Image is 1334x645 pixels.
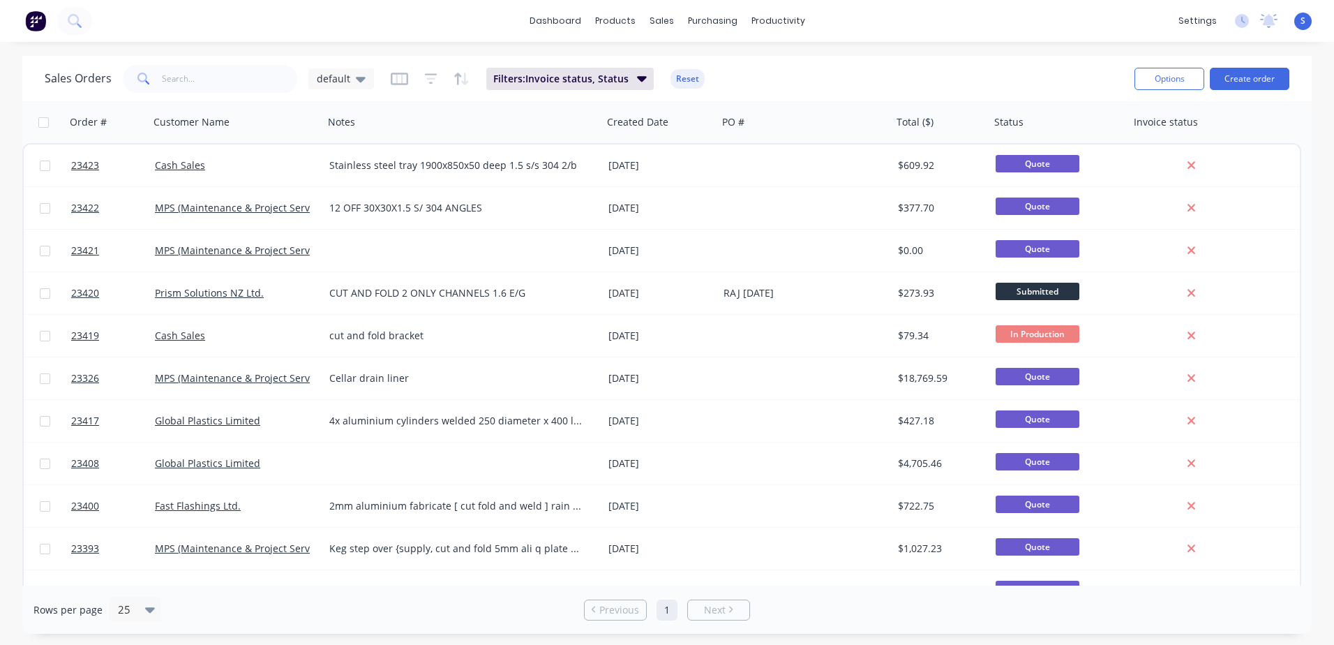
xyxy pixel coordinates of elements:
input: Search... [162,65,298,93]
ul: Pagination [578,600,756,621]
div: Stainless steel tray 1900x850x50 deep 1.5 s/s 304 2/b [329,158,584,172]
span: Rows per page [33,603,103,617]
a: MPS (Maintenance & Project Services Ltd) [155,542,348,555]
div: RAJ [DATE] [724,286,878,300]
span: 23422 [71,201,99,215]
div: [DATE] [608,201,712,215]
span: Previous [599,603,639,617]
span: Quote [996,410,1079,428]
div: PO # [722,115,744,129]
a: 23421 [71,230,155,272]
div: $427.18 [898,414,980,428]
div: Customer Name [153,115,230,129]
a: Global Plastics Limited [155,457,260,470]
div: cut and fold bracket [329,329,584,343]
span: S [1301,15,1305,27]
a: Fast Flashings Ltd. [155,499,241,512]
span: 23420 [71,286,99,300]
div: $377.70 [898,201,980,215]
span: Quote [996,453,1079,470]
a: Cash Sales [155,158,205,172]
div: [DATE] [608,329,712,343]
a: MPS (Maintenance & Project Services Ltd) [155,244,348,257]
a: MPS (Maintenance & Project Services Ltd) [155,201,348,214]
div: 12 OFF 30X30X1.5 S/ 304 ANGLES [329,201,584,215]
div: $18,769.59 [898,371,980,385]
button: Filters:Invoice status, Status [486,68,654,90]
div: [DATE] [608,584,712,598]
div: Notes [328,115,355,129]
div: $722.75 [898,499,980,513]
div: purchasing [681,10,744,31]
div: Order # [70,115,107,129]
span: Quote [996,240,1079,258]
div: Created Date [607,115,668,129]
a: 23423 [71,144,155,186]
span: 23419 [71,329,99,343]
div: sales [643,10,681,31]
span: Quote [996,198,1079,215]
div: Invoice status [1134,115,1198,129]
button: Options [1134,68,1204,90]
a: Page 1 is your current page [657,600,677,621]
div: [DATE] [608,158,712,172]
span: 23421 [71,244,99,258]
span: Quote [996,538,1079,556]
a: Cash Sales [155,329,205,342]
span: Quote [996,581,1079,598]
a: 23419 [71,315,155,357]
a: 23408 [71,443,155,484]
div: Status [994,115,1024,129]
button: Reset [670,69,705,89]
span: 23393 [71,542,99,556]
div: [DATE] [608,414,712,428]
div: 4x aluminium cylinders welded 250 diameter x 400 long [329,414,584,428]
div: [DATE] [608,542,712,556]
a: 23420 [71,272,155,314]
span: In Production [996,325,1079,343]
div: products [588,10,643,31]
div: [DATE] [608,499,712,513]
div: [DATE] [608,244,712,258]
a: Prism Solutions NZ Ltd. [155,286,264,299]
div: 2mm aluminium fabricate [ cut fold and weld ] rain head/ flashing [329,499,584,513]
span: 23423 [71,158,99,172]
div: $609.92 [898,158,980,172]
span: 23326 [71,371,99,385]
div: $641.13 [898,584,980,598]
span: Quote [996,496,1079,513]
div: $0.00 [898,244,980,258]
span: Quote [996,368,1079,385]
div: Cellar drain liner [329,371,584,385]
span: Next [704,603,726,617]
a: MPS (Maintenance & Project Services Ltd) [155,371,348,385]
span: 23417 [71,414,99,428]
span: 23400 [71,499,99,513]
a: 23417 [71,400,155,442]
a: 23393 [71,528,155,570]
div: CUT AND FOLD 2 ONLY CHANNELS 1.6 E/G [329,286,584,300]
div: mod a bench Make new top [329,584,584,598]
div: Keg step over {supply, cut and fold 5mm ali q plate 1x plate folded 2x steps [329,542,584,556]
span: Quote [996,155,1079,172]
div: Total ($) [897,115,934,129]
a: Next page [688,603,749,617]
span: 23396 [71,584,99,598]
span: Submitted [996,283,1079,300]
span: default [317,71,350,86]
a: 23422 [71,187,155,229]
a: 23396 [71,570,155,612]
div: [DATE] [608,457,712,470]
a: 23400 [71,485,155,527]
a: Previous page [585,603,646,617]
button: Create order [1210,68,1289,90]
div: [DATE] [608,371,712,385]
a: Global Plastics Limited [155,414,260,427]
img: Factory [25,10,46,31]
h1: Sales Orders [45,72,112,85]
a: dashboard [523,10,588,31]
span: Filters: Invoice status, Status [493,72,629,86]
div: settings [1171,10,1224,31]
a: W C Property Services [155,584,257,598]
div: $79.34 [898,329,980,343]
